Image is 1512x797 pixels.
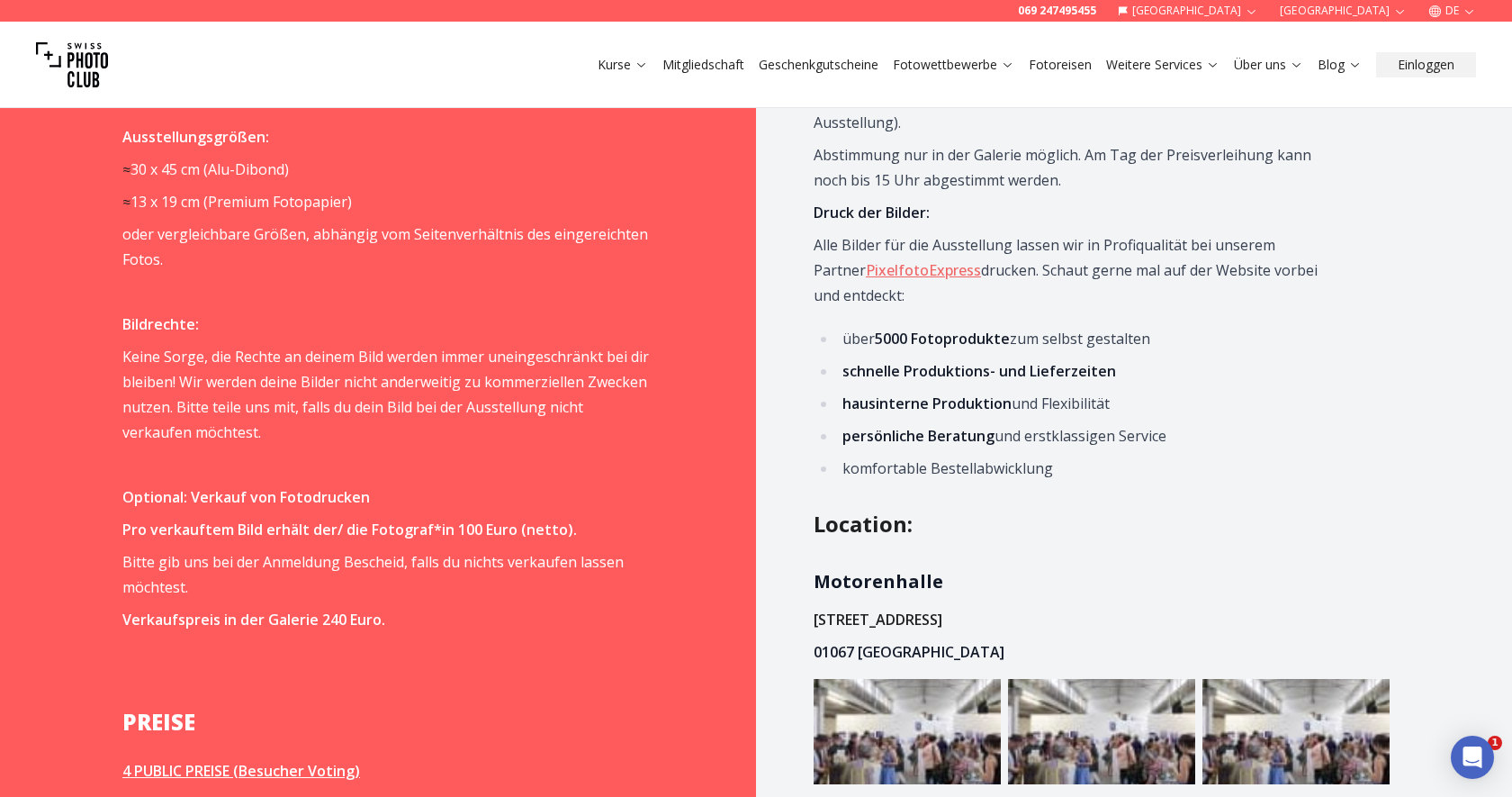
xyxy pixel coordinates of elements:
[208,159,289,179] span: Alu-Dibond)
[598,56,648,74] a: Kurse
[1488,736,1502,750] span: 1
[122,159,130,179] span: ≈
[122,224,648,269] span: oder vergleichbare Größen, abhängig vom Seitenverhältnis des eingereichten Fotos.
[837,326,1340,351] li: über zum selbst gestalten
[122,127,269,147] strong: Ausstellungsgrößen:
[122,707,195,737] strong: PREISE
[1451,736,1494,779] div: Open Intercom Messenger
[893,56,1014,74] a: Fotowettbewerbe
[875,329,1010,349] strong: 5000 Fotoprodukte
[122,314,199,334] strong: Bildrechte:
[837,423,1340,448] li: und erstklassigen Service
[759,56,878,74] a: Geschenkgutscheine
[814,142,1340,193] p: Abstimmung nur in der Galerie möglich. Am Tag der Preisverleihung kann noch bis 15 Uhr abgestimmt...
[122,552,624,597] span: Bitte gib uns bei der Anmeldung Bescheid, falls du nichts verkaufen lassen möchtest.
[814,203,930,222] strong: Druck der Bilder:
[122,761,360,781] u: 4 PUBLIC PREISE (Besucher Voting)
[1227,52,1310,77] button: Über uns
[1106,56,1219,74] a: Weitere Services
[122,347,649,442] span: Keine Sorge, die Rechte an deinem Bild werden immer uneingeschränkt bei dir bleiben! Wir werden d...
[1021,52,1099,77] button: Fotoreisen
[1018,4,1096,18] a: 069 247495455
[837,391,1340,416] li: und Flexibilität
[842,361,1116,381] strong: schnelle Produktions- und Lieferzeiten
[1318,56,1362,74] a: Blog
[886,52,1021,77] button: Fotowettbewerbe
[814,510,1390,539] h2: Location :
[751,52,886,77] button: Geschenkgutscheine
[814,232,1340,308] p: Alle Bilder für die Ausstellung lassen wir in Profiqualität bei unserem Partner drucken. Schaut g...
[122,520,577,539] strong: Pro verkauftem Bild erhält der/ die Fotograf*in 100 Euro (netto).
[1029,56,1092,74] a: Fotoreisen
[814,610,942,629] strong: [STREET_ADDRESS]
[662,56,744,74] a: Mitgliedschaft
[814,569,943,593] strong: Motorenhalle
[1310,52,1369,77] button: Blog
[122,610,385,629] strong: Verkaufspreis in der Galerie 240 Euro.
[814,642,1004,662] strong: 01067 [GEOGRAPHIC_DATA]
[1152,613,1512,748] iframe: Intercom notifications Nachricht
[122,487,370,507] strong: Optional: Verkauf von Fotodrucken
[1234,56,1303,74] a: Über uns
[122,192,130,212] span: ≈
[655,52,751,77] button: Mitgliedschaft
[122,189,649,214] p: Premium Fotopapier)
[842,394,1012,413] strong: hausinterne Produktion
[814,85,1340,135] p: Alle Besucher*innen dürfen für ihre 3 Lieblingsbilder abstimmen (1x pro Ausstellung).
[130,192,208,212] span: 13 x 19 cm (
[590,52,655,77] button: Kurse
[36,29,108,101] img: Swiss photo club
[837,456,1340,481] li: komfortable Bestellabwicklung
[866,260,981,280] a: PixelfotoExpress
[1376,52,1476,77] button: Einloggen
[842,426,994,446] strong: persönliche Beratung
[122,157,649,182] p: 30 x 45 cm (
[1099,52,1227,77] button: Weitere Services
